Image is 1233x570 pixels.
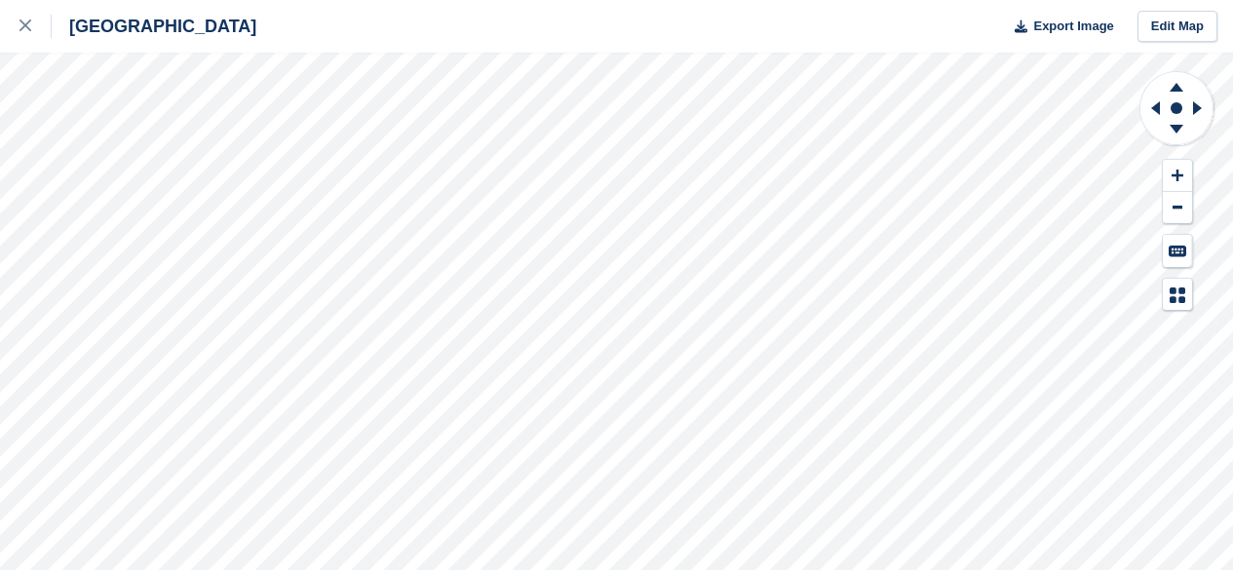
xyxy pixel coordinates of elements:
button: Zoom In [1163,160,1192,192]
div: [GEOGRAPHIC_DATA] [52,15,256,38]
button: Keyboard Shortcuts [1163,235,1192,267]
a: Edit Map [1137,11,1217,43]
button: Map Legend [1163,279,1192,311]
button: Export Image [1003,11,1114,43]
span: Export Image [1033,17,1113,36]
button: Zoom Out [1163,192,1192,224]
